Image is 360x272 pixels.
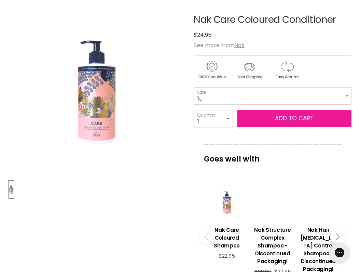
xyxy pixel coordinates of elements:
a: Nak [234,41,245,49]
button: Nak Care Coloured Conditioner [9,181,14,198]
div: Product thumbnails [8,179,186,198]
img: genuine.gif [194,60,230,80]
img: returns.gif [269,60,305,80]
h3: Nak Care Coloured Shampoo [207,226,246,250]
a: View product:Nak Care Coloured Shampoo [207,182,246,221]
a: View product:Nak Hair Dandruff Control Shampoo - Discontinued Packaging! [299,182,338,221]
img: shipping.gif [231,60,267,80]
select: Quantity [194,110,233,127]
h1: Nak Care Coloured Conditioner [194,15,351,25]
p: Goes well with [204,144,341,167]
span: $22.95 [219,252,235,259]
a: View product:Nak Structure Complex Shampoo - Discontinued Packaging! [253,221,292,269]
span: $24.95 [194,31,211,39]
a: View product:Nak Structure Complex Shampoo - Discontinued Packaging! [253,182,292,221]
span: Add to cart [275,114,314,122]
button: Add to cart [237,110,351,127]
iframe: Gorgias live chat messenger [326,240,353,265]
a: View product:Nak Care Coloured Shampoo [207,221,246,253]
span: See more from [194,41,245,49]
img: Nak Care Coloured Conditioner [9,181,13,197]
h3: Nak Structure Complex Shampoo - Discontinued Packaging! [253,226,292,265]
